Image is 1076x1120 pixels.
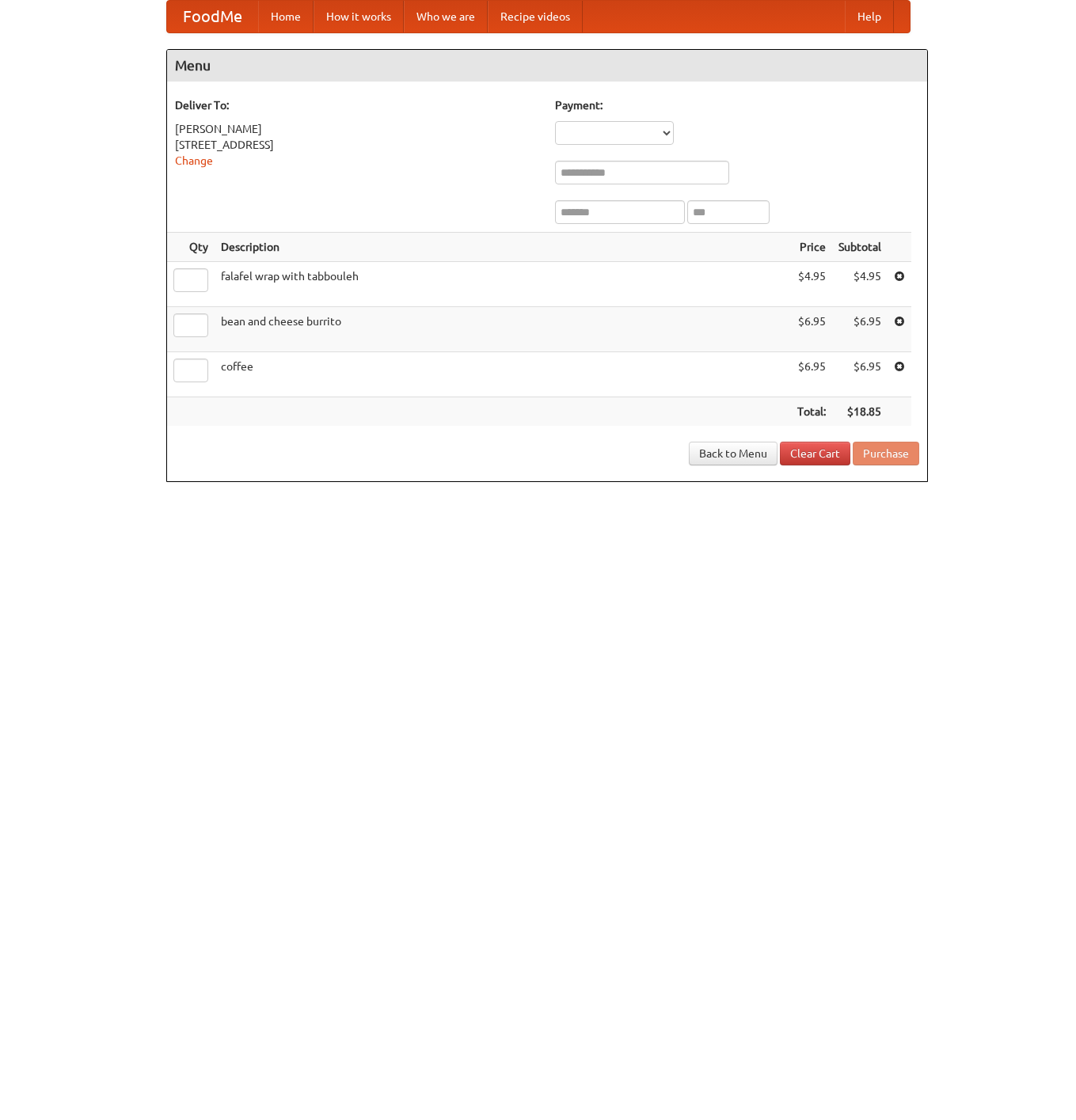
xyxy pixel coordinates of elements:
[175,97,539,113] h5: Deliver To:
[555,97,919,113] h5: Payment:
[215,352,791,397] td: coffee
[791,307,832,352] td: $6.95
[832,352,888,397] td: $6.95
[832,262,888,307] td: $4.95
[404,1,488,32] a: Who we are
[832,307,888,352] td: $6.95
[167,50,927,82] h4: Menu
[845,1,894,32] a: Help
[689,442,778,465] a: Back to Menu
[167,233,215,262] th: Qty
[791,397,832,427] th: Total:
[791,233,832,262] th: Price
[258,1,314,32] a: Home
[175,137,539,153] div: [STREET_ADDRESS]
[853,442,919,465] button: Purchase
[832,233,888,262] th: Subtotal
[167,1,258,32] a: FoodMe
[175,121,539,137] div: [PERSON_NAME]
[215,262,791,307] td: falafel wrap with tabbouleh
[791,262,832,307] td: $4.95
[175,154,213,167] a: Change
[314,1,404,32] a: How it works
[488,1,583,32] a: Recipe videos
[215,233,791,262] th: Description
[215,307,791,352] td: bean and cheese burrito
[791,352,832,397] td: $6.95
[832,397,888,427] th: $18.85
[780,442,850,465] a: Clear Cart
